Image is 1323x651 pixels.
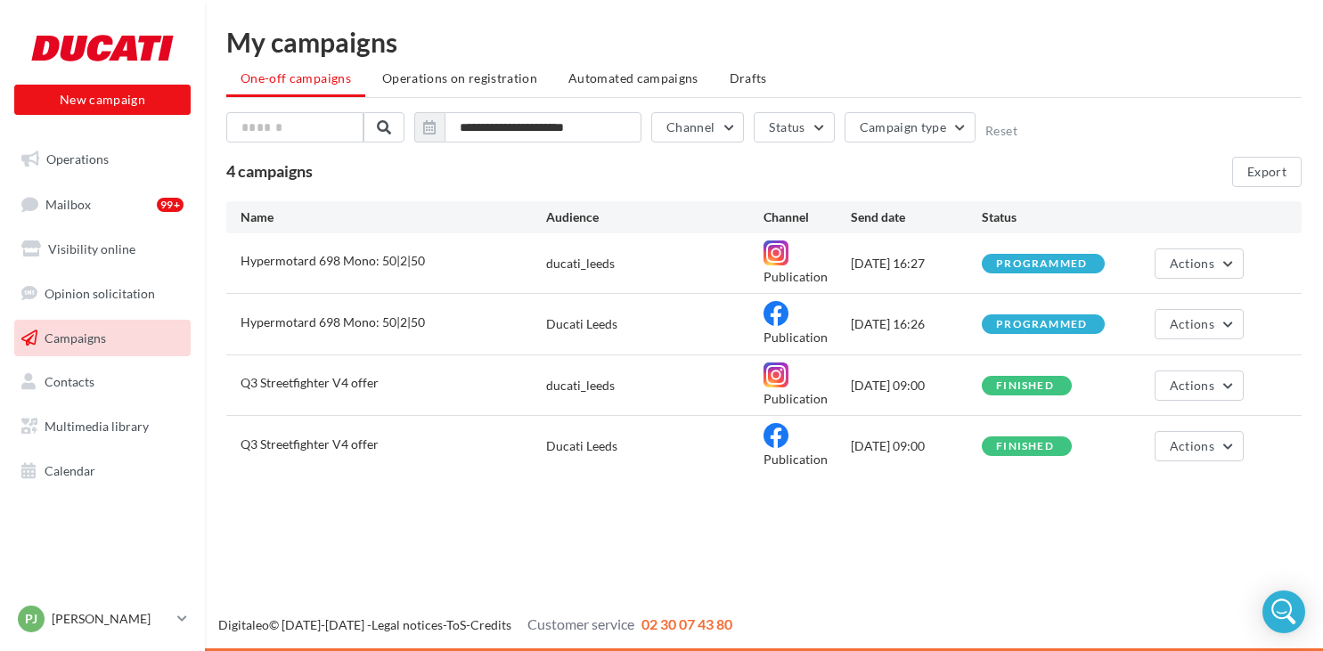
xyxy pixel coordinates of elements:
span: Customer service [527,615,634,632]
span: Contacts [45,374,94,389]
button: Campaign type [845,112,976,142]
div: [DATE] 09:00 [851,377,982,395]
span: Calendar [45,463,95,478]
a: Mailbox99+ [11,185,194,224]
a: Calendar [11,452,194,490]
div: Send date [851,208,982,226]
button: Reset [985,124,1017,138]
div: ducati_leeds [546,255,615,273]
div: Open Intercom Messenger [1262,590,1305,633]
span: Hypermotard 698 Mono: 50|2|50 [241,314,425,330]
span: © [DATE]-[DATE] - - - [218,617,732,632]
div: Ducati Leeds [546,437,617,455]
span: Actions [1170,438,1214,453]
span: PJ [25,610,37,628]
div: 99+ [157,198,184,212]
span: Automated campaigns [568,70,698,85]
span: Drafts [730,70,767,85]
a: Credits [470,617,511,632]
span: Publication [764,391,828,406]
a: Digitaleo [218,617,269,632]
div: Audience [546,208,764,226]
a: ToS [446,617,466,632]
button: New campaign [14,85,191,115]
div: [DATE] 16:27 [851,255,982,273]
a: Contacts [11,363,194,401]
span: Mailbox [45,196,91,211]
a: Visibility online [11,231,194,268]
div: Channel [764,208,851,226]
div: [DATE] 16:26 [851,315,982,333]
div: programmed [996,319,1087,330]
span: Visibility online [48,241,135,256]
span: Operations on registration [382,70,537,85]
a: Legal notices [372,617,443,632]
div: Name [241,208,546,226]
button: Actions [1155,248,1244,279]
span: Operations [46,151,109,167]
div: ducati_leeds [546,377,615,395]
button: Actions [1155,309,1244,339]
div: finished [996,380,1054,392]
span: Publication [764,269,828,284]
span: Q3 Streetfighter V4 offer [241,436,379,452]
span: 4 campaigns [226,161,313,181]
div: My campaigns [226,28,1302,55]
button: Status [754,112,834,142]
div: finished [996,441,1054,452]
span: 02 30 07 43 80 [641,615,732,632]
a: Opinion solicitation [11,275,194,313]
span: Publication [764,452,828,468]
a: Operations [11,141,194,178]
div: Ducati Leeds [546,315,617,333]
button: Actions [1155,431,1244,461]
span: Actions [1170,378,1214,393]
button: Export [1232,157,1302,187]
span: Hypermotard 698 Mono: 50|2|50 [241,253,425,268]
span: Campaigns [45,330,106,345]
span: Actions [1170,256,1214,271]
span: Opinion solicitation [45,286,155,301]
span: Publication [764,330,828,346]
span: Q3 Streetfighter V4 offer [241,375,379,390]
div: [DATE] 09:00 [851,437,982,455]
button: Channel [651,112,744,142]
div: Status [982,208,1113,226]
p: [PERSON_NAME] [52,610,170,628]
span: Multimedia library [45,419,149,434]
a: Multimedia library [11,408,194,445]
span: Actions [1170,316,1214,331]
button: Actions [1155,370,1244,401]
a: PJ [PERSON_NAME] [14,602,191,636]
div: programmed [996,258,1087,270]
a: Campaigns [11,320,194,357]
